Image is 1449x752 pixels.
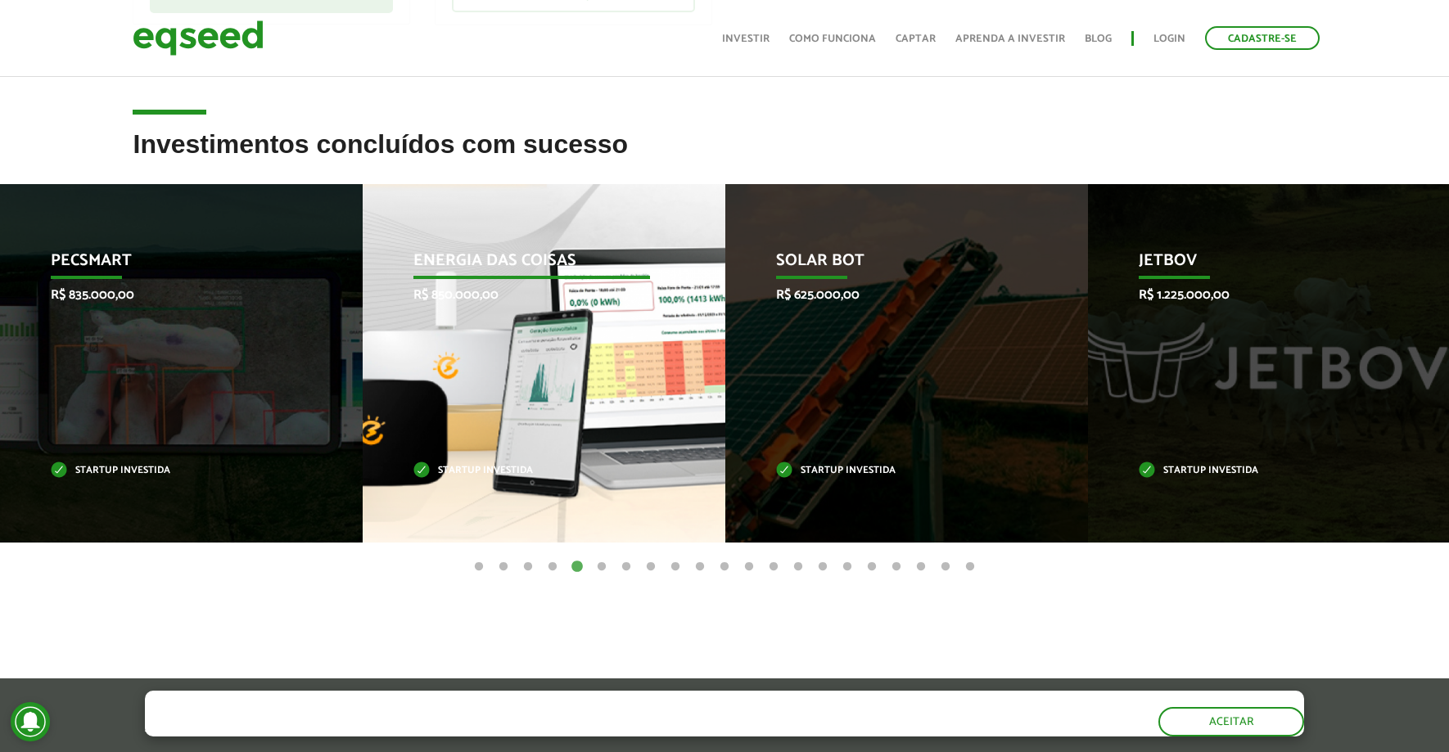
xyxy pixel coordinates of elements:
p: Ao clicar em "aceitar", você aceita nossa . [145,720,738,736]
p: Startup investida [51,466,287,475]
button: Aceitar [1158,707,1304,736]
a: Blog [1085,34,1112,44]
p: R$ 1.225.000,00 [1139,287,1375,303]
p: R$ 625.000,00 [776,287,1013,303]
p: Pecsmart [51,251,287,279]
button: 21 of 21 [962,559,978,575]
a: política de privacidade e de cookies [361,722,550,736]
button: 18 of 21 [888,559,905,575]
button: 6 of 21 [594,559,610,575]
a: Aprenda a investir [955,34,1065,44]
a: Login [1153,34,1185,44]
p: Startup investida [413,466,650,475]
button: 16 of 21 [839,559,855,575]
button: 12 of 21 [741,559,757,575]
a: Como funciona [789,34,876,44]
p: R$ 850.000,00 [413,287,650,303]
p: R$ 835.000,00 [51,287,287,303]
button: 8 of 21 [643,559,659,575]
h5: O site da EqSeed utiliza cookies para melhorar sua navegação. [145,691,738,716]
p: Startup investida [1139,466,1375,475]
a: Investir [722,34,770,44]
a: Cadastre-se [1205,26,1320,50]
button: 5 of 21 [569,559,585,575]
p: Energia das Coisas [413,251,650,279]
button: 10 of 21 [692,559,708,575]
button: 1 of 21 [471,559,487,575]
p: JetBov [1139,251,1375,279]
p: Solar Bot [776,251,1013,279]
button: 9 of 21 [667,559,684,575]
button: 20 of 21 [937,559,954,575]
h2: Investimentos concluídos com sucesso [133,130,1316,183]
button: 15 of 21 [815,559,831,575]
button: 19 of 21 [913,559,929,575]
button: 14 of 21 [790,559,806,575]
button: 7 of 21 [618,559,634,575]
button: 17 of 21 [864,559,880,575]
button: 3 of 21 [520,559,536,575]
img: EqSeed [133,16,264,60]
p: Startup investida [776,466,1013,475]
button: 13 of 21 [765,559,782,575]
button: 4 of 21 [544,559,561,575]
a: Captar [896,34,936,44]
button: 2 of 21 [495,559,512,575]
button: 11 of 21 [716,559,733,575]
